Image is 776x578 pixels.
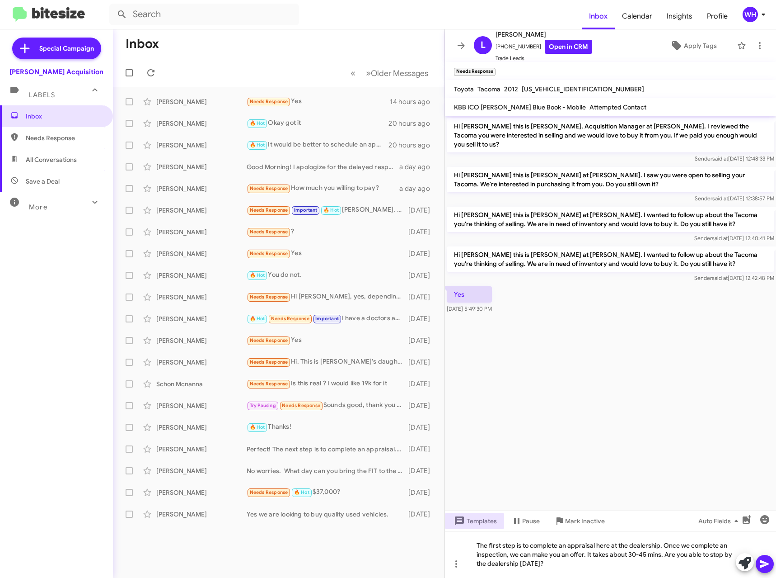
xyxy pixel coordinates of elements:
[156,423,247,432] div: [PERSON_NAME]
[247,400,407,411] div: Sounds good, thank you for the heads up! Can I reach out to you that time comes?
[371,68,428,78] span: Older Messages
[29,91,55,99] span: Labels
[126,37,159,51] h1: Inbox
[247,205,407,215] div: [PERSON_NAME], my apologies, my ride for [DATE] just cancelled and if I end up selling I'll need ...
[407,293,437,302] div: [DATE]
[388,141,437,150] div: 20 hours ago
[695,195,774,202] span: Sender [DATE] 12:38:57 PM
[247,118,388,128] div: Okay got it
[615,3,659,29] a: Calendar
[294,207,318,213] span: Important
[407,445,437,454] div: [DATE]
[156,206,247,215] div: [PERSON_NAME]
[366,67,371,79] span: »
[407,510,437,519] div: [DATE]
[156,249,247,258] div: [PERSON_NAME]
[247,140,388,150] div: It would be better to schedule an appointment. i want to be mindful of your time and make sure we...
[447,286,492,303] p: Yes
[156,227,247,237] div: [PERSON_NAME]
[247,510,407,519] div: Yes we are looking to buy quality used vehicles.
[250,99,288,104] span: Needs Response
[694,235,774,242] span: Sender [DATE] 12:40:41 PM
[351,67,355,79] span: «
[250,294,288,300] span: Needs Response
[447,118,774,152] p: Hi [PERSON_NAME] this is [PERSON_NAME], Acquisition Manager at [PERSON_NAME]. I reviewed the Taco...
[282,403,320,408] span: Needs Response
[39,44,94,53] span: Special Campaign
[452,513,497,529] span: Templates
[250,403,276,408] span: Try Pausing
[407,379,437,388] div: [DATE]
[247,487,407,497] div: $37,000?
[654,38,733,54] button: Apply Tags
[156,141,247,150] div: [PERSON_NAME]
[156,162,247,171] div: [PERSON_NAME]
[26,177,60,186] span: Save a Deal
[247,270,407,280] div: You do not.
[407,249,437,258] div: [DATE]
[504,513,547,529] button: Pause
[695,155,774,162] span: Sender [DATE] 12:48:33 PM
[684,38,717,54] span: Apply Tags
[388,119,437,128] div: 20 hours ago
[315,316,339,322] span: Important
[399,184,437,193] div: a day ago
[247,422,407,432] div: Thanks!
[294,489,309,495] span: 🔥 Hot
[156,184,247,193] div: [PERSON_NAME]
[407,336,437,345] div: [DATE]
[250,185,288,191] span: Needs Response
[250,489,288,495] span: Needs Response
[156,314,247,323] div: [PERSON_NAME]
[712,235,728,242] span: said at
[156,358,247,367] div: [PERSON_NAME]
[407,206,437,215] div: [DATE]
[447,207,774,232] p: Hi [PERSON_NAME] this is [PERSON_NAME] at [PERSON_NAME]. I wanted to follow up about the Tacoma y...
[407,423,437,432] div: [DATE]
[659,3,700,29] a: Insights
[700,3,735,29] a: Profile
[250,142,265,148] span: 🔥 Hot
[545,40,592,54] a: Open in CRM
[156,510,247,519] div: [PERSON_NAME]
[407,466,437,475] div: [DATE]
[496,40,592,54] span: [PHONE_NUMBER]
[156,271,247,280] div: [PERSON_NAME]
[247,445,407,454] div: Perfect! The next step is to complete an appraisal. Once complete, we can make you an offer. Are ...
[735,7,766,22] button: WH
[454,103,586,111] span: KBB ICO [PERSON_NAME] Blue Book - Mobile
[247,335,407,346] div: Yes
[712,275,728,281] span: said at
[156,336,247,345] div: [PERSON_NAME]
[29,203,47,211] span: More
[26,133,103,142] span: Needs Response
[250,381,288,387] span: Needs Response
[26,112,103,121] span: Inbox
[589,103,646,111] span: Attempted Contact
[691,513,749,529] button: Auto Fields
[247,248,407,259] div: Yes
[360,64,434,82] button: Next
[496,54,592,63] span: Trade Leads
[156,488,247,497] div: [PERSON_NAME]
[250,251,288,256] span: Needs Response
[477,85,500,93] span: Tacoma
[156,466,247,475] div: [PERSON_NAME]
[250,337,288,343] span: Needs Response
[250,272,265,278] span: 🔥 Hot
[496,29,592,40] span: [PERSON_NAME]
[522,513,540,529] span: Pause
[247,183,399,194] div: How much you willing to pay?
[454,85,474,93] span: Toyota
[247,292,407,302] div: Hi [PERSON_NAME], yes, depending on the price...
[345,64,361,82] button: Previous
[247,227,407,237] div: ?
[399,162,437,171] div: a day ago
[250,120,265,126] span: 🔥 Hot
[346,64,434,82] nav: Page navigation example
[582,3,615,29] a: Inbox
[547,513,612,529] button: Mark Inactive
[712,195,728,202] span: said at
